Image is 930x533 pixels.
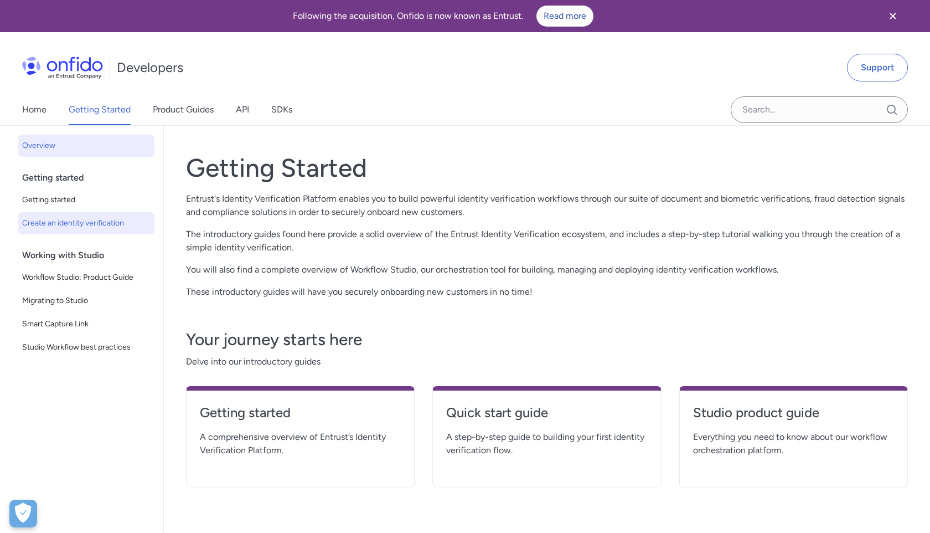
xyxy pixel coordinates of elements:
a: Quick start guide [446,404,647,430]
div: Cookie Preferences [9,500,37,527]
h4: Studio product guide [693,404,894,422]
span: Migrating to Studio [22,294,150,307]
span: Smart Capture Link [22,317,150,331]
h1: Developers [117,59,183,76]
a: Product Guides [153,94,214,125]
a: Support [847,54,908,81]
a: Smart Capture Link [18,313,154,335]
p: You will also find a complete overview of Workflow Studio, our orchestration tool for building, m... [186,263,908,276]
p: The introductory guides found here provide a solid overview of the Entrust Identity Verification ... [186,228,908,254]
svg: Close banner [886,9,900,23]
h1: Getting Started [186,152,908,183]
a: Studio product guide [693,404,894,430]
h3: Your journey starts here [186,329,908,351]
span: Studio Workflow best practices [22,341,150,354]
input: Onfido search input field [731,96,908,123]
div: Working with Studio [22,244,159,266]
div: Following the acquisition, Onfido is now known as Entrust. [13,6,872,27]
button: Open Preferences [9,500,37,527]
span: A comprehensive overview of Entrust’s Identity Verification Platform. [200,430,401,457]
a: Getting started [18,189,154,211]
a: Overview [18,135,154,157]
span: Create an identity verification [22,217,150,230]
a: Workflow Studio: Product Guide [18,266,154,289]
span: A step-by-step guide to building your first identity verification flow. [446,430,647,457]
button: Close banner [872,2,913,30]
p: These introductory guides will have you securely onboarding new customers in no time! [186,285,908,299]
span: Everything you need to know about our workflow orchestration platform. [693,430,894,457]
span: Delve into our introductory guides [186,355,908,368]
h4: Quick start guide [446,404,647,422]
span: Overview [22,139,150,152]
div: Getting started [22,167,159,189]
a: Home [22,94,46,125]
a: Migrating to Studio [18,290,154,312]
a: Getting Started [69,94,131,125]
p: Entrust's Identity Verification Platform enables you to build powerful identity verification work... [186,192,908,219]
a: API [236,94,249,125]
a: Studio Workflow best practices [18,336,154,358]
span: Getting started [22,193,150,207]
a: Read more [536,6,593,27]
img: Onfido Logo [22,57,103,79]
span: Workflow Studio: Product Guide [22,271,150,284]
h4: Getting started [200,404,401,422]
a: Getting started [200,404,401,430]
a: SDKs [271,94,292,125]
a: Create an identity verification [18,212,154,234]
